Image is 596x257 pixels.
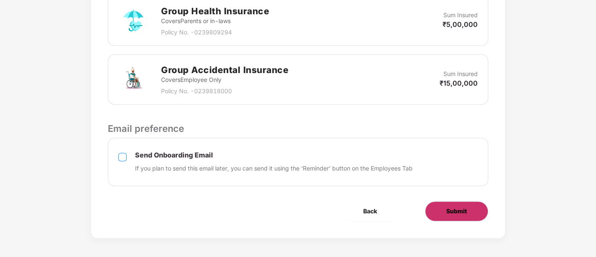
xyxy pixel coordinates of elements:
p: ₹15,00,000 [440,79,478,88]
p: ₹5,00,000 [442,20,478,29]
span: Back [363,207,377,216]
img: svg+xml;base64,PHN2ZyB4bWxucz0iaHR0cDovL3d3dy53My5vcmcvMjAwMC9zdmciIHdpZHRoPSI3MiIgaGVpZ2h0PSI3Mi... [118,64,148,94]
p: Sum Insured [443,69,478,79]
h2: Group Health Insurance [161,4,269,18]
button: Submit [425,201,488,221]
p: Policy No. - 0239818000 [161,87,289,96]
button: Back [342,201,398,221]
p: Send Onboarding Email [135,151,413,160]
span: Submit [446,207,467,216]
h2: Group Accidental Insurance [161,63,289,77]
p: Covers Employee Only [161,75,289,84]
p: Sum Insured [443,10,478,20]
img: svg+xml;base64,PHN2ZyB4bWxucz0iaHR0cDovL3d3dy53My5vcmcvMjAwMC9zdmciIHdpZHRoPSI3MiIgaGVpZ2h0PSI3Mi... [118,5,148,36]
p: If you plan to send this email later, you can send it using the ‘Reminder’ button on the Employee... [135,164,413,173]
p: Email preference [108,121,488,136]
p: Covers Parents or in-laws [161,16,269,26]
p: Policy No. - 0239809294 [161,28,269,37]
